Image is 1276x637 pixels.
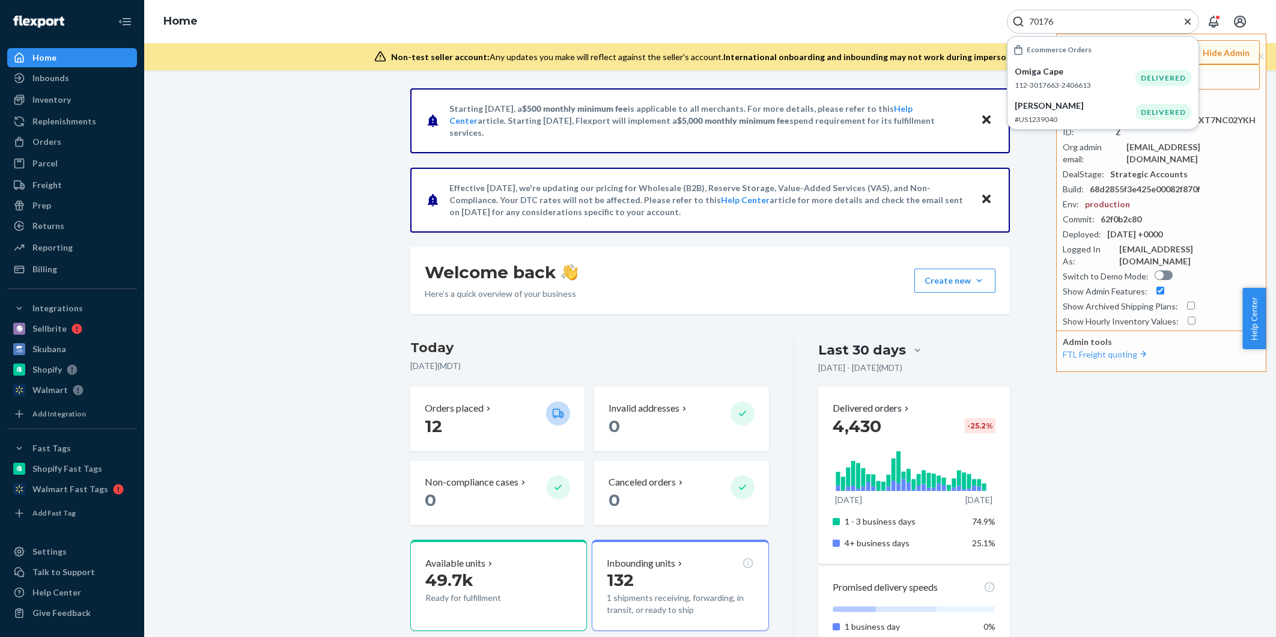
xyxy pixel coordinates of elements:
[833,401,911,415] button: Delivered orders
[32,607,91,619] div: Give Feedback
[972,516,995,526] span: 74.9%
[1085,198,1130,210] div: production
[32,566,95,578] div: Talk to Support
[1063,270,1149,282] div: Switch to Demo Mode :
[1015,100,1135,112] p: [PERSON_NAME]
[1135,70,1191,86] div: DELIVERED
[425,261,578,283] h1: Welcome back
[1063,198,1079,210] div: Env :
[410,387,585,451] button: Orders placed 12
[32,364,62,376] div: Shopify
[391,51,1034,63] div: Any updates you make will reflect against the seller's account.
[32,384,68,396] div: Walmart
[7,439,137,458] button: Fast Tags
[7,48,137,67] a: Home
[1200,601,1264,631] iframe: Opens a widget where you can chat to one of our agents
[425,288,578,300] p: Here’s a quick overview of your business
[1177,40,1260,64] button: Hide Admin
[32,52,56,64] div: Home
[7,238,137,257] a: Reporting
[983,621,995,632] span: 0%
[32,302,83,314] div: Integrations
[32,508,76,518] div: Add Fast Tag
[32,323,67,335] div: Sellbrite
[32,442,71,454] div: Fast Tags
[7,340,137,359] a: Skubana
[425,490,436,510] span: 0
[1135,104,1191,120] div: DELIVERED
[32,409,86,419] div: Add Integration
[32,483,108,495] div: Walmart Fast Tags
[1182,16,1194,28] button: Close Search
[13,16,64,28] img: Flexport logo
[1063,228,1101,240] div: Deployed :
[32,157,58,169] div: Parcel
[1063,285,1147,297] div: Show Admin Features :
[1015,114,1135,124] p: #US1239040
[425,416,442,436] span: 12
[1015,80,1135,90] p: 112-3017663-2406613
[607,592,753,616] p: 1 shipments receiving, forwarding, in transit, or ready to ship
[7,504,137,523] a: Add Fast Tag
[1101,213,1141,225] div: 62f0b2c80
[1242,288,1266,349] button: Help Center
[7,112,137,131] a: Replenishments
[32,115,96,127] div: Replenishments
[7,542,137,561] a: Settings
[723,52,1034,62] span: International onboarding and inbounding may not work during impersonation.
[607,570,634,590] span: 132
[7,154,137,173] a: Parcel
[965,494,992,506] p: [DATE]
[425,401,484,415] p: Orders placed
[833,581,938,594] p: Promised delivery speeds
[7,132,137,151] a: Orders
[965,418,995,433] div: -25.2 %
[7,583,137,602] a: Help Center
[7,459,137,478] a: Shopify Fast Tags
[32,220,64,232] div: Returns
[32,72,69,84] div: Inbounds
[1024,16,1172,28] input: Search Input
[32,546,67,558] div: Settings
[7,175,137,195] a: Freight
[609,475,676,489] p: Canceled orders
[979,191,994,209] button: Close
[425,570,473,590] span: 49.7k
[1119,243,1260,267] div: [EMAIL_ADDRESS][DOMAIN_NAME]
[7,404,137,424] a: Add Integration
[410,338,769,358] h3: Today
[835,494,862,506] p: [DATE]
[32,179,62,191] div: Freight
[7,360,137,379] a: Shopify
[425,475,518,489] p: Non-compliance cases
[391,52,490,62] span: Non-test seller account:
[7,299,137,318] button: Integrations
[7,216,137,236] a: Returns
[1063,315,1179,328] div: Show Hourly Inventory Values :
[818,362,902,374] p: [DATE] - [DATE] ( MDT )
[1063,141,1120,165] div: Org admin email :
[1063,336,1260,348] p: Admin tools
[833,416,881,436] span: 4,430
[1063,349,1149,359] a: FTL Freight quoting
[979,112,994,129] button: Close
[609,490,620,510] span: 0
[1063,168,1104,180] div: DealStage :
[163,14,198,28] a: Home
[425,592,536,604] p: Ready for fulfillment
[1063,243,1113,267] div: Logged In As :
[449,103,969,139] p: Starting [DATE], a is applicable to all merchants. For more details, please refer to this article...
[609,416,620,436] span: 0
[607,556,675,570] p: Inbounding units
[32,242,73,254] div: Reporting
[1015,66,1135,78] p: Omiga Cape
[594,387,768,451] button: Invalid addresses 0
[32,94,71,106] div: Inventory
[410,461,585,525] button: Non-compliance cases 0
[449,182,969,218] p: Effective [DATE], we're updating our pricing for Wholesale (B2B), Reserve Storage, Value-Added Se...
[7,480,137,499] a: Walmart Fast Tags
[32,263,57,275] div: Billing
[1228,10,1252,34] button: Open account menu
